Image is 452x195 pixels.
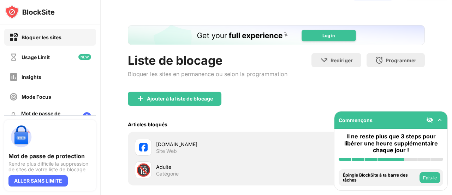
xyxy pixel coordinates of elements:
[128,53,287,68] div: Liste de blocage
[21,110,77,122] div: Mot de passe de protection
[9,92,18,101] img: focus-off.svg
[339,133,443,154] div: Il ne reste plus que 3 steps pour libérer une heure supplémentaire chaque jour !
[147,96,213,102] div: Ajouter à la liste de blocage
[8,175,68,187] div: ALLER SANS LIMITE
[8,124,34,150] img: push-password-protection.svg
[128,70,287,78] div: Bloquer les sites en permanence ou selon la programmation
[22,94,51,100] div: Mode Focus
[386,57,416,63] div: Programmer
[9,53,18,62] img: time-usage-off.svg
[128,25,425,45] iframe: Banner
[156,163,276,171] div: Adulte
[22,34,61,40] div: Bloquer les sites
[8,153,92,160] div: Mot de passe de protection
[331,57,353,63] div: Rediriger
[5,5,55,19] img: logo-blocksite.svg
[426,116,433,124] img: eye-not-visible.svg
[83,112,91,121] img: lock-menu.svg
[9,112,18,121] img: password-protection-off.svg
[420,172,440,183] button: Fais-le
[436,116,443,124] img: omni-setup-toggle.svg
[156,171,179,177] div: Catégorie
[343,173,418,183] div: Épingle BlockSite à ta barre des tâches
[22,54,50,60] div: Usage Limit
[136,163,151,177] div: 🔞
[139,143,148,151] img: favicons
[128,121,167,127] div: Articles bloqués
[156,148,177,154] div: Site Web
[22,74,41,80] div: Insights
[339,117,373,123] div: Commençons
[8,161,92,172] div: Rendre plus difficile la suppression de sites de votre liste de blocage
[9,33,18,42] img: block-on.svg
[78,54,91,60] img: new-icon.svg
[156,140,276,148] div: [DOMAIN_NAME]
[9,73,18,81] img: insights-off.svg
